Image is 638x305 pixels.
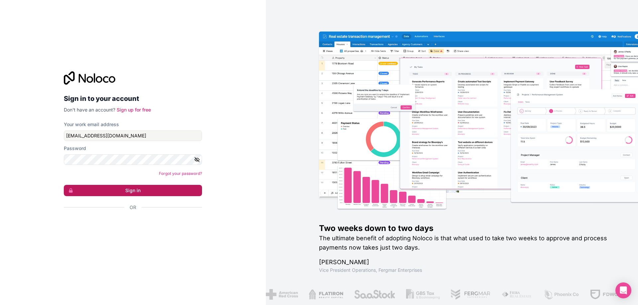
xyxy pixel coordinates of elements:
img: /assets/fdworks-Bi04fVtw.png [589,289,628,300]
label: Password [64,145,86,152]
img: /assets/phoenix-BREaitsQ.png [543,289,579,300]
img: /assets/american-red-cross-BAupjrZR.png [265,289,297,300]
img: /assets/flatiron-C8eUkumj.png [308,289,343,300]
h2: Sign in to your account [64,93,202,105]
input: Password [64,154,202,165]
span: Or [130,204,136,211]
label: Your work email address [64,121,119,128]
h1: [PERSON_NAME] [319,258,617,267]
h1: Vice President Operations , Fergmar Enterprises [319,267,617,273]
a: Forgot your password? [159,171,202,176]
iframe: Google 계정으로 로그인 버튼 [60,218,200,233]
h2: The ultimate benefit of adopting Noloco is that what used to take two weeks to approve and proces... [319,234,617,252]
img: /assets/fiera-fwj2N5v4.png [501,289,532,300]
img: /assets/fergmar-CudnrXN5.png [450,289,490,300]
button: Sign in [64,185,202,196]
input: Email address [64,130,202,141]
span: Don't have an account? [64,107,115,113]
img: /assets/gbstax-C-GtDUiK.png [405,289,439,300]
div: Open Intercom Messenger [615,282,631,298]
img: /assets/saastock-C6Zbiodz.png [353,289,395,300]
a: Sign up for free [117,107,151,113]
h1: Two weeks down to two days [319,223,617,234]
